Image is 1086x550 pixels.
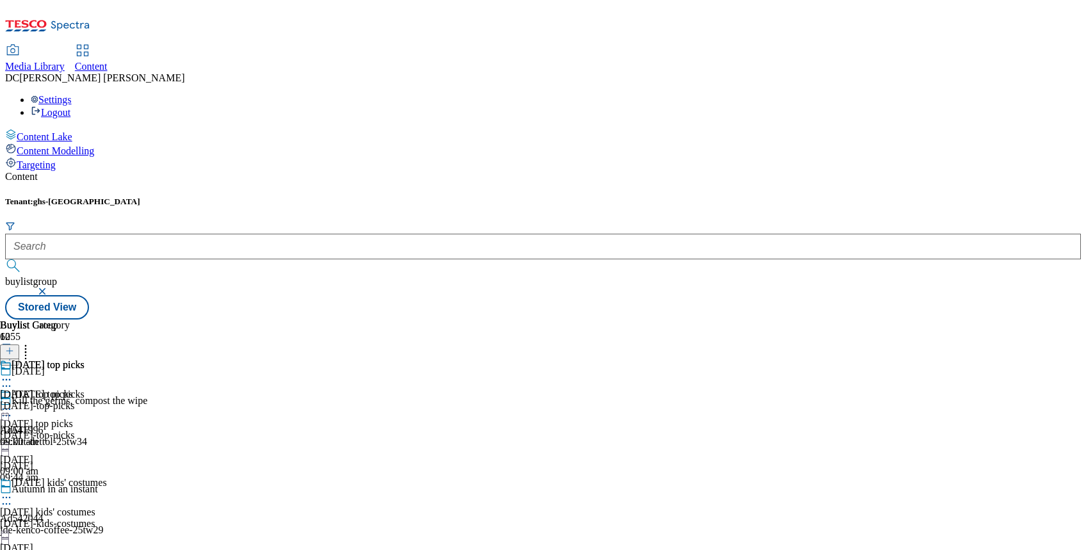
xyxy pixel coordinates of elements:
a: Logout [31,107,70,118]
a: Settings [31,94,72,105]
a: Content [75,45,108,72]
span: [PERSON_NAME] [PERSON_NAME] [19,72,184,83]
span: Media Library [5,61,65,72]
span: Content Lake [17,131,72,142]
a: Content Lake [5,129,1081,143]
svg: Search Filters [5,221,15,231]
span: DC [5,72,19,83]
span: ghs-[GEOGRAPHIC_DATA] [33,197,140,206]
div: [DATE] kids' costumes [12,477,107,489]
span: Targeting [17,159,56,170]
input: Search [5,234,1081,259]
a: Content Modelling [5,143,1081,157]
a: Targeting [5,157,1081,171]
span: Content [75,61,108,72]
span: buylistgroup [5,276,57,287]
span: Content Modelling [17,145,94,156]
a: Media Library [5,45,65,72]
div: [DATE] top picks [12,389,85,400]
h5: Tenant: [5,197,1081,207]
div: Content [5,171,1081,182]
div: [DATE] top picks [12,359,85,371]
button: Stored View [5,295,89,319]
